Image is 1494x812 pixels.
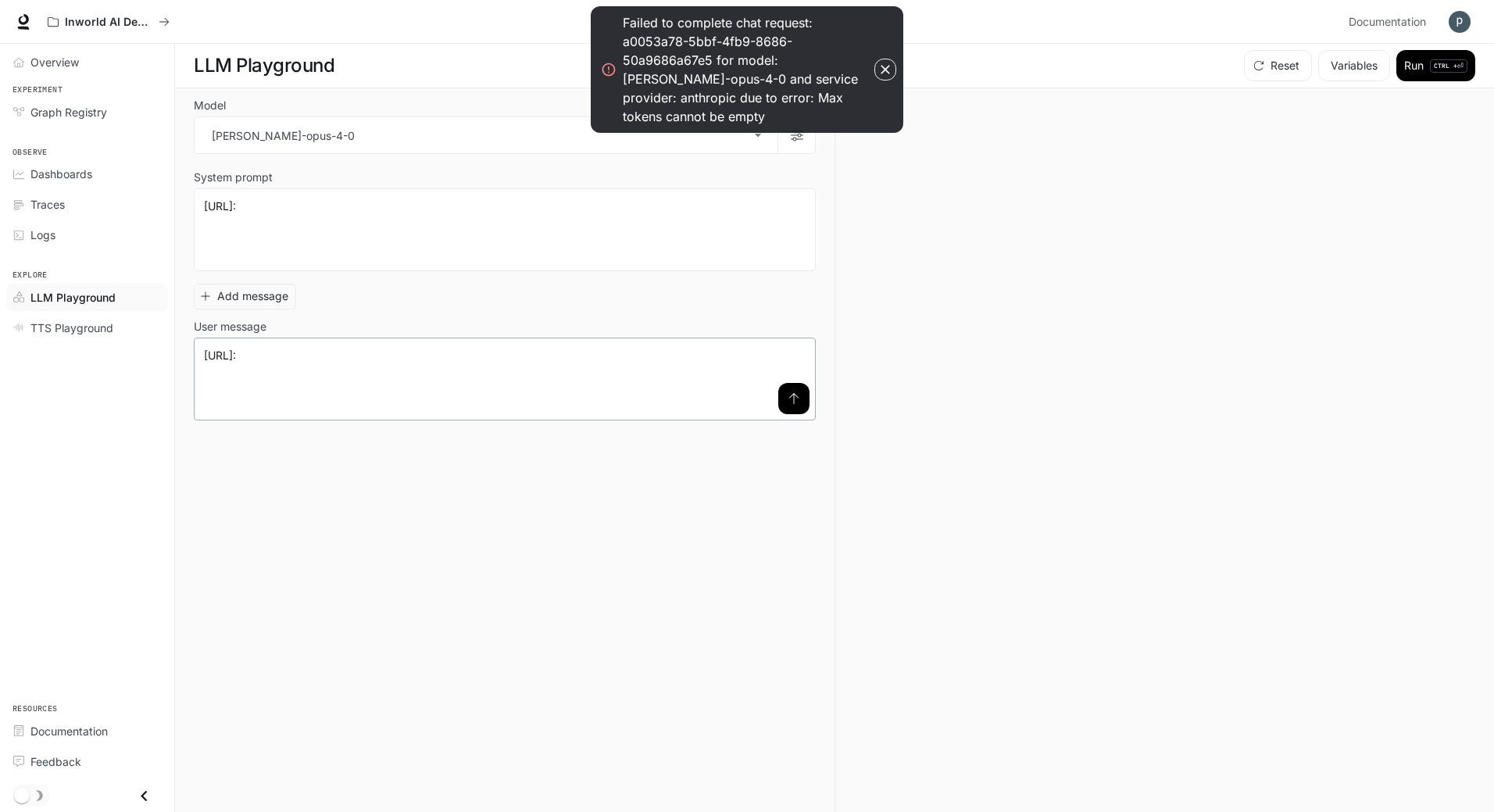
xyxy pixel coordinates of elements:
button: Close drawer [127,780,162,812]
span: TTS Playground [30,320,113,336]
span: Feedback [30,753,81,770]
span: Graph Registry [30,104,107,120]
p: [PERSON_NAME]-opus-4-0 [212,127,355,144]
span: Dark mode toggle [14,786,30,803]
button: RunCTRL +⏎ [1396,50,1475,81]
a: Documentation [6,717,168,745]
span: Documentation [30,723,108,739]
a: Traces [6,191,168,218]
div: Failed to complete chat request: a0053a78-5bbf-4fb9-8686-50a9686a67e5 for model: [PERSON_NAME]-op... [623,13,871,126]
span: LLM Playground [30,289,116,306]
div: [PERSON_NAME]-opus-4-0 [195,117,777,153]
p: Inworld AI Demos [65,16,152,29]
p: User message [194,321,266,332]
span: Dashboards [30,166,92,182]
button: Reset [1244,50,1312,81]
p: CTRL + [1434,61,1457,70]
a: Overview [6,48,168,76]
a: Logs [6,221,168,249]
button: Variables [1318,50,1390,81]
a: TTS Playground [6,314,168,342]
a: LLM Playground [6,284,168,311]
p: System prompt [194,172,273,183]
img: User avatar [1449,11,1471,33]
a: Dashboards [6,160,168,188]
a: Graph Registry [6,98,168,126]
span: Traces [30,196,65,213]
span: Logs [30,227,55,243]
a: Documentation [1342,6,1438,38]
button: User avatar [1444,6,1475,38]
p: Model [194,100,226,111]
p: ⏎ [1430,59,1467,73]
span: Overview [30,54,79,70]
a: Feedback [6,748,168,775]
button: All workspaces [41,6,177,38]
button: Add message [194,284,296,309]
span: Documentation [1349,13,1426,32]
h1: LLM Playground [194,50,334,81]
